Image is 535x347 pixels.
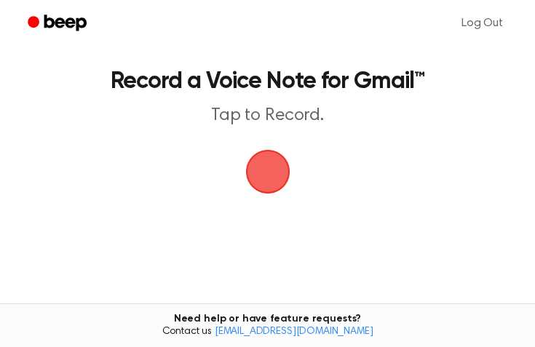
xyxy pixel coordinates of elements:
h1: Record a Voice Note for Gmail™ [32,70,503,93]
a: Log Out [447,6,518,41]
span: Contact us [9,326,526,339]
img: Beep Logo [246,150,290,194]
a: Beep [17,9,100,38]
p: Tap to Record. [32,105,503,127]
a: [EMAIL_ADDRESS][DOMAIN_NAME] [215,327,373,337]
